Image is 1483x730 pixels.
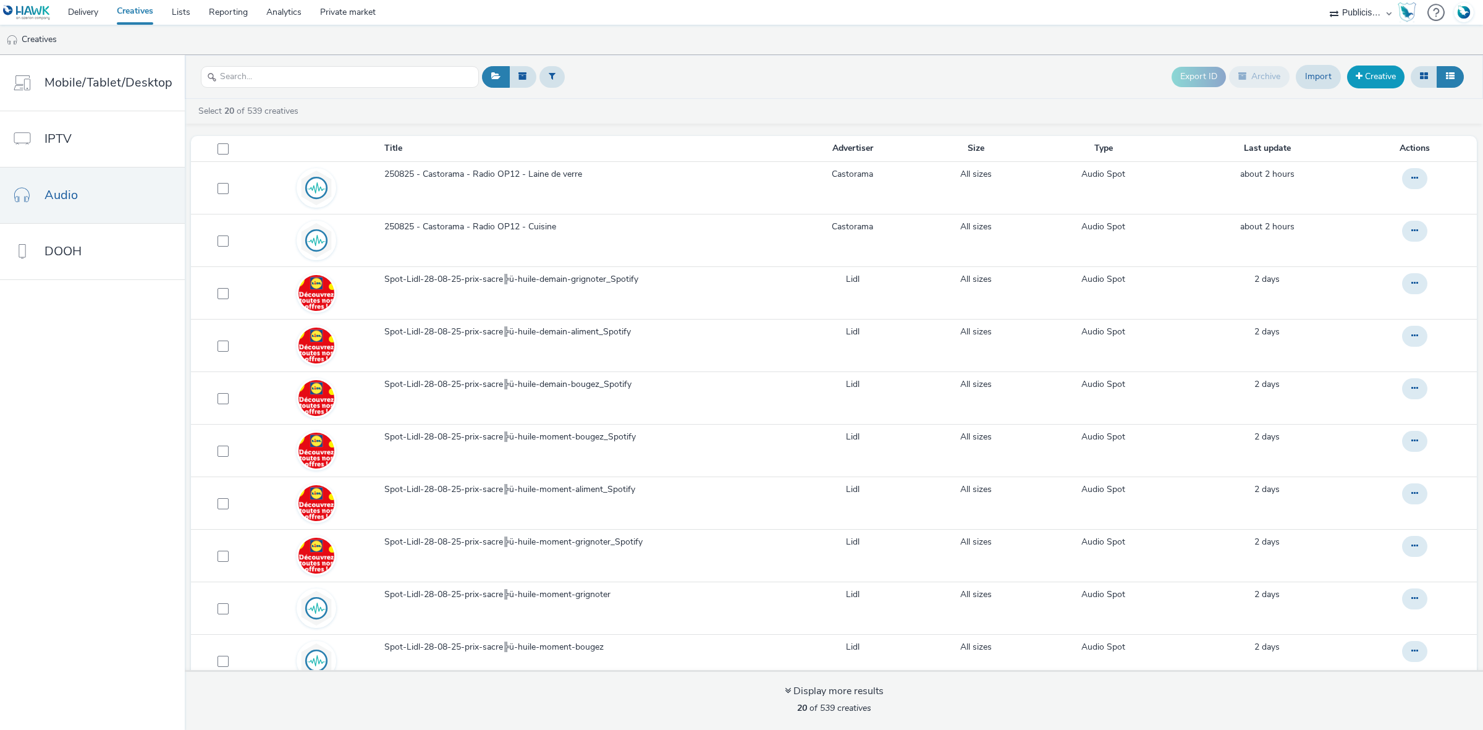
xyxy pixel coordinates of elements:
span: Spot-Lidl-28-08-25-prix-sacre╠ü-huile-moment-bougez_Spotify [384,431,641,443]
a: Audio Spot [1081,378,1125,391]
a: All sizes [960,536,992,548]
a: Audio Spot [1081,326,1125,338]
a: Audio Spot [1081,168,1125,180]
a: All sizes [960,641,992,653]
a: All sizes [960,273,992,286]
span: 2 days [1254,378,1280,390]
a: Select of 539 creatives [197,105,303,117]
span: Spot-Lidl-28-08-25-prix-sacre╠ü-huile-moment-aliment_Spotify [384,483,640,496]
a: All sizes [960,221,992,233]
a: Lidl [846,431,860,443]
span: DOOH [44,242,82,260]
a: Spot-Lidl-28-08-25-prix-sacre╠ü-huile-moment-grignoter_Spotify [384,536,782,554]
th: Size [922,136,1029,161]
button: Grid [1411,66,1437,87]
span: Audio [44,186,78,204]
a: Audio Spot [1081,483,1125,496]
a: Spot-Lidl-28-08-25-prix-sacre╠ü-huile-demain-bougez_Spotify [384,378,782,397]
span: 2 days [1254,431,1280,443]
span: 2 days [1254,273,1280,285]
input: Search... [201,66,479,88]
a: 1 September 2025, 10:55 [1254,641,1280,653]
a: Audio Spot [1081,273,1125,286]
a: 3 September 2025, 14:25 [1240,221,1295,233]
a: All sizes [960,483,992,496]
th: Title [383,136,783,161]
span: 250825 - Castorama - Radio OP12 - Cuisine [384,221,561,233]
a: Audio Spot [1081,641,1125,653]
a: 3 September 2025, 14:26 [1240,168,1295,180]
th: Type [1030,136,1177,161]
img: 27623455-4b91-4144-83a3-2eb9fedaf8b1.jpg [298,538,334,574]
img: Account FR [1455,3,1473,22]
a: Spot-Lidl-28-08-25-prix-sacre╠ü-huile-moment-grignoter [384,588,782,607]
span: Spot-Lidl-28-08-25-prix-sacre╠ü-huile-demain-bougez_Spotify [384,378,636,391]
strong: 20 [797,702,807,714]
img: audio.svg [298,643,334,679]
a: Creative [1347,66,1405,88]
a: Lidl [846,273,860,286]
a: Spot-Lidl-28-08-25-prix-sacre╠ü-huile-demain-aliment_Spotify [384,326,782,344]
span: Spot-Lidl-28-08-25-prix-sacre╠ü-huile-demain-grignoter_Spotify [384,273,643,286]
span: 2 days [1254,588,1280,600]
span: 2 days [1254,326,1280,337]
span: 2 days [1254,536,1280,548]
span: of 539 creatives [797,702,871,714]
div: 1 September 2025, 11:18 [1254,326,1280,338]
a: 1 September 2025, 11:18 [1254,431,1280,443]
img: 1748c92d-1054-4ec7-939a-9d9d5ecfe491.jpg [298,433,334,469]
button: Table [1437,66,1464,87]
a: Lidl [846,536,860,548]
th: Advertiser [783,136,922,161]
img: Hawk Academy [1398,2,1416,22]
span: 250825 - Castorama - Radio OP12 - Laine de verre [384,168,587,180]
img: a7677860-762c-40ed-82ff-15d68bc2f9f5.jpg [298,328,334,363]
strong: 20 [224,105,234,117]
img: audio.svg [298,590,334,626]
a: 1 September 2025, 11:18 [1254,536,1280,548]
a: Spot-Lidl-28-08-25-prix-sacre╠ü-huile-demain-grignoter_Spotify [384,273,782,292]
a: Audio Spot [1081,536,1125,548]
a: Audio Spot [1081,221,1125,233]
span: Spot-Lidl-28-08-25-prix-sacre╠ü-huile-moment-grignoter_Spotify [384,536,648,548]
a: Lidl [846,588,860,601]
a: Audio Spot [1081,431,1125,443]
img: audio [6,34,19,46]
img: baa53502-9866-40fd-8ffb-18a9604acd8b.jpg [298,380,334,416]
span: IPTV [44,130,72,148]
button: Archive [1229,66,1290,87]
a: Lidl [846,378,860,391]
a: Spot-Lidl-28-08-25-prix-sacre╠ü-huile-moment-aliment_Spotify [384,483,782,502]
img: 239c77a9-5411-4ac2-9cdc-a6cc2326fc3d.jpg [298,485,334,521]
a: Import [1296,65,1341,88]
a: 1 September 2025, 10:55 [1254,588,1280,601]
span: 2 days [1254,641,1280,653]
div: 1 September 2025, 11:18 [1254,378,1280,391]
a: Lidl [846,641,860,653]
span: Spot-Lidl-28-08-25-prix-sacre╠ü-huile-moment-grignoter [384,588,615,601]
span: Spot-Lidl-28-08-25-prix-sacre╠ü-huile-demain-aliment_Spotify [384,326,636,338]
a: 1 September 2025, 11:18 [1254,273,1280,286]
th: Last update [1177,136,1358,161]
a: 250825 - Castorama - Radio OP12 - Laine de verre [384,168,782,187]
a: 1 September 2025, 11:18 [1254,483,1280,496]
img: audio.svg [298,170,334,206]
a: Lidl [846,326,860,338]
a: Audio Spot [1081,588,1125,601]
a: Castorama [832,221,873,233]
a: Hawk Academy [1398,2,1421,22]
span: Mobile/Tablet/Desktop [44,74,172,91]
div: Display more results [785,684,884,698]
a: All sizes [960,168,992,180]
span: Spot-Lidl-28-08-25-prix-sacre╠ü-huile-moment-bougez [384,641,609,653]
a: All sizes [960,431,992,443]
a: Spot-Lidl-28-08-25-prix-sacre╠ü-huile-moment-bougez_Spotify [384,431,782,449]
